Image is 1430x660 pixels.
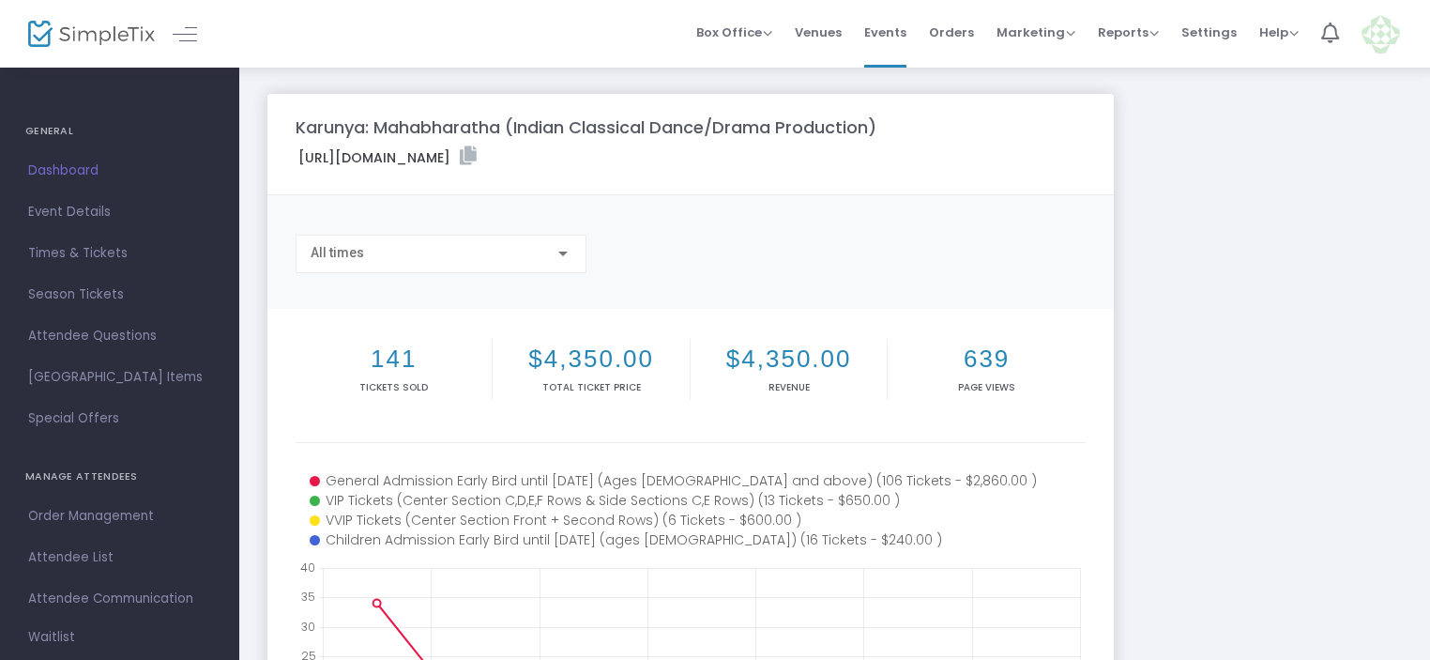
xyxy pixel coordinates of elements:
h2: $4,350.00 [496,345,685,374]
span: Events [864,8,906,56]
m-panel-title: Karunya: Mahabharatha (Indian Classical Dance/Drama Production) [296,115,876,140]
span: Settings [1181,8,1237,56]
span: All times [311,245,364,260]
span: Event Details [28,200,211,224]
text: 40 [300,560,315,576]
span: Venues [795,8,842,56]
span: Attendee Questions [28,324,211,348]
span: [GEOGRAPHIC_DATA] Items [28,365,211,390]
h4: MANAGE ATTENDEES [25,458,214,496]
span: Order Management [28,504,211,529]
p: Total Ticket Price [496,380,685,394]
h2: 639 [891,345,1081,374]
span: Special Offers [28,407,211,431]
span: Attendee Communication [28,587,211,611]
h2: $4,350.00 [694,345,883,374]
label: [URL][DOMAIN_NAME] [298,146,477,168]
span: Orders [929,8,974,56]
p: Tickets sold [299,380,488,394]
text: 35 [301,589,315,605]
span: Help [1259,23,1299,41]
span: Marketing [996,23,1075,41]
span: Reports [1098,23,1159,41]
h4: GENERAL [25,113,214,150]
span: Waitlist [28,628,75,647]
p: Page Views [891,380,1081,394]
span: Season Tickets [28,283,211,307]
span: Box Office [696,23,772,41]
text: 30 [301,618,315,634]
span: Times & Tickets [28,241,211,266]
h2: 141 [299,345,488,374]
p: Revenue [694,380,883,394]
span: Dashboard [28,159,211,183]
span: Attendee List [28,545,211,570]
